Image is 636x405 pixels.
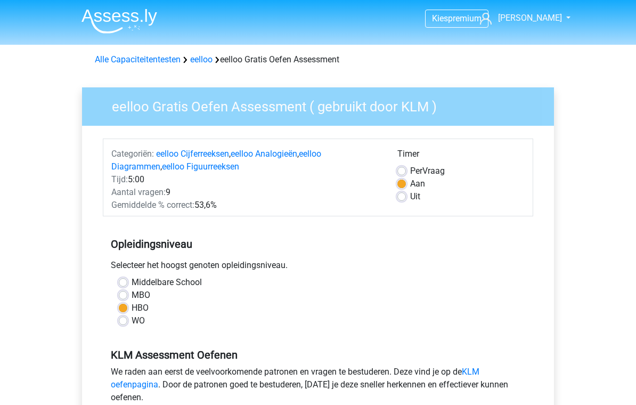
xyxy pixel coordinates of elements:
div: 5:00 [103,173,389,186]
label: Aan [410,177,425,190]
a: [PERSON_NAME] [476,12,563,25]
a: eelloo Analogieën [231,149,297,159]
h5: Opleidingsniveau [111,233,525,255]
label: MBO [132,289,150,302]
label: Uit [410,190,420,203]
h3: eelloo Gratis Oefen Assessment ( gebruikt door KLM ) [99,94,546,115]
a: Kiespremium [426,11,488,26]
label: HBO [132,302,149,314]
div: Timer [397,148,525,165]
div: 53,6% [103,199,389,212]
div: , , , [103,148,389,173]
h5: KLM Assessment Oefenen [111,349,525,361]
span: Aantal vragen: [111,187,166,197]
label: Middelbare School [132,276,202,289]
a: eelloo [190,54,213,64]
span: Per [410,166,422,176]
a: Alle Capaciteitentesten [95,54,181,64]
span: Tijd: [111,174,128,184]
span: Kies [432,13,448,23]
label: WO [132,314,145,327]
a: eelloo Cijferreeksen [156,149,229,159]
label: Vraag [410,165,445,177]
span: premium [448,13,482,23]
div: 9 [103,186,389,199]
img: Assessly [81,9,157,34]
span: Categoriën: [111,149,154,159]
span: Gemiddelde % correct: [111,200,194,210]
span: [PERSON_NAME] [498,13,562,23]
div: Selecteer het hoogst genoten opleidingsniveau. [103,259,533,276]
div: eelloo Gratis Oefen Assessment [91,53,545,66]
a: eelloo Figuurreeksen [162,161,239,172]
